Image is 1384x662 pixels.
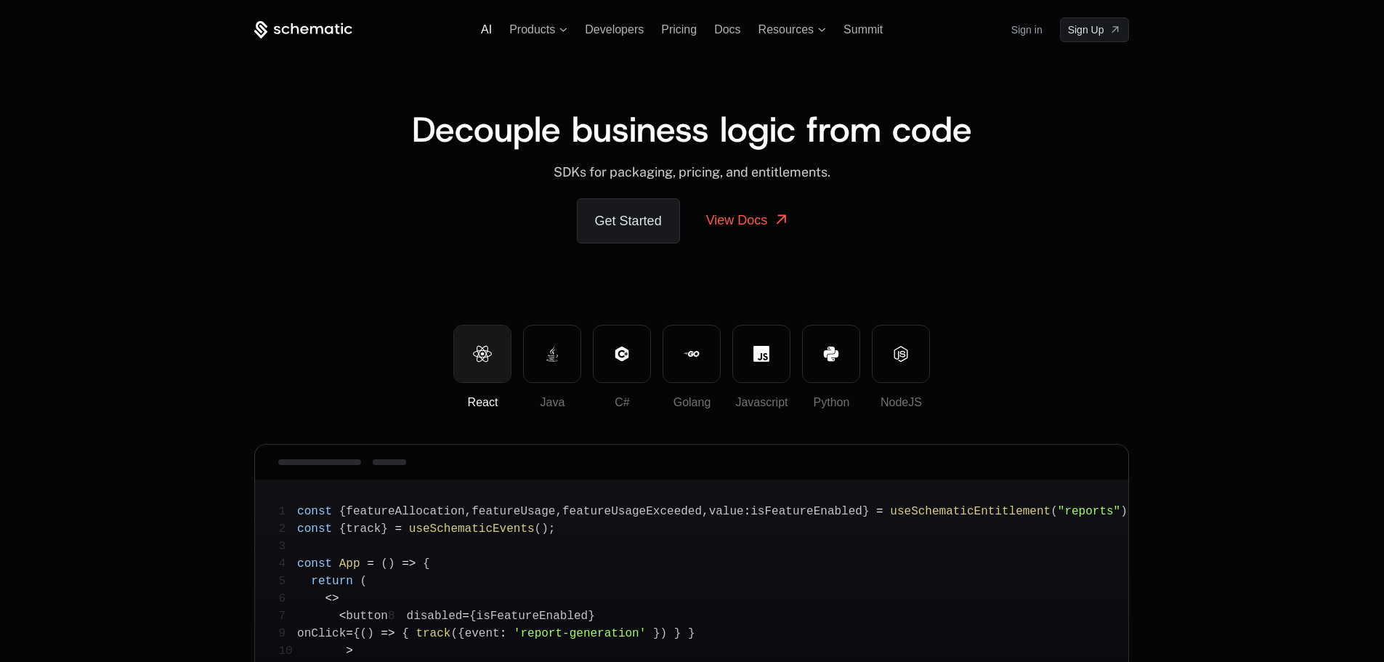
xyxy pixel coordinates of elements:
[732,325,790,383] button: Javascript
[1011,18,1043,41] a: Sign in
[346,645,353,658] span: >
[500,627,507,640] span: :
[458,627,465,640] span: {
[688,627,695,640] span: }
[353,627,360,640] span: {
[381,557,388,570] span: (
[409,522,535,536] span: useSchematicEvents
[360,627,368,640] span: (
[872,325,930,383] button: NodeJS
[1060,17,1130,42] a: [object Object]
[395,522,402,536] span: =
[278,520,297,538] span: 2
[509,23,555,36] span: Products
[1068,23,1104,37] span: Sign Up
[469,610,477,623] span: {
[523,325,581,383] button: Java
[311,575,353,588] span: return
[346,610,388,623] span: button
[549,522,556,536] span: ;
[843,23,883,36] a: Summit
[514,627,646,640] span: 'report-generation'
[402,557,416,570] span: =>
[402,627,409,640] span: {
[1128,505,1135,518] span: ;
[367,557,374,570] span: =
[653,627,660,640] span: }
[674,627,681,640] span: }
[465,505,472,518] span: ,
[278,555,297,573] span: 4
[535,522,542,536] span: (
[862,505,870,518] span: }
[339,557,360,570] span: App
[297,627,346,640] span: onClick
[562,505,702,518] span: featureUsageExceeded
[744,505,751,518] span: :
[593,325,651,383] button: C#
[381,522,388,536] span: }
[477,610,588,623] span: isFeatureEnabled
[367,627,374,640] span: )
[339,505,347,518] span: {
[423,557,430,570] span: {
[278,573,297,590] span: 5
[663,394,720,411] div: Golang
[278,538,297,555] span: 3
[360,575,368,588] span: (
[803,394,859,411] div: Python
[388,557,395,570] span: )
[1051,505,1058,518] span: (
[802,325,860,383] button: Python
[278,590,297,607] span: 6
[873,394,929,411] div: NodeJS
[412,106,972,153] span: Decouple business logic from code
[297,505,332,518] span: const
[733,394,790,411] div: Javascript
[660,627,668,640] span: )
[750,505,862,518] span: isFeatureEnabled
[554,164,830,179] span: SDKs for packaging, pricing, and entitlements.
[453,325,511,383] button: React
[454,394,511,411] div: React
[890,505,1051,518] span: useSchematicEntitlement
[524,394,580,411] div: Java
[541,522,549,536] span: )
[388,607,407,625] span: 8
[339,610,347,623] span: <
[416,627,450,640] span: track
[663,325,721,383] button: Golang
[1058,505,1120,518] span: "reports"
[588,610,595,623] span: }
[278,625,297,642] span: 9
[876,505,883,518] span: =
[450,627,458,640] span: (
[465,627,500,640] span: event
[407,610,463,623] span: disabled
[577,198,680,243] a: Get Started
[555,505,562,518] span: ,
[702,505,709,518] span: ,
[278,642,304,660] span: 10
[278,607,297,625] span: 7
[585,23,644,36] a: Developers
[339,522,347,536] span: {
[1120,505,1128,518] span: )
[689,198,808,242] a: View Docs
[381,627,394,640] span: =>
[325,592,333,605] span: <
[297,522,332,536] span: const
[481,23,492,36] a: AI
[332,592,339,605] span: >
[462,610,469,623] span: =
[297,557,332,570] span: const
[714,23,740,36] a: Docs
[661,23,697,36] a: Pricing
[346,627,353,640] span: =
[278,503,297,520] span: 1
